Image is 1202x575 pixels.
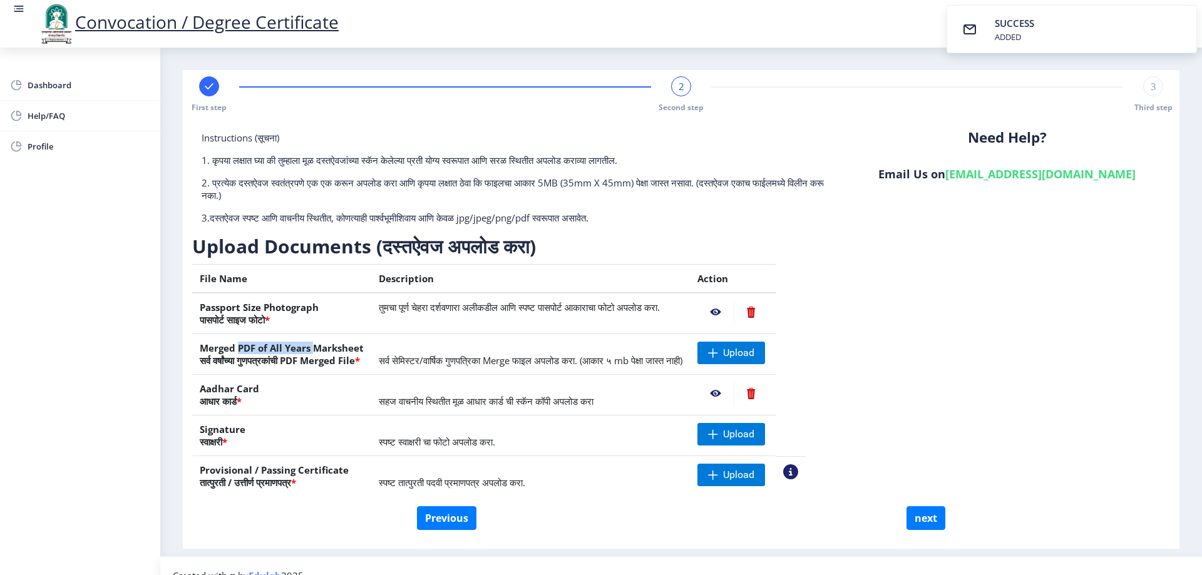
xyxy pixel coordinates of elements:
[1134,102,1173,113] span: Third step
[723,347,754,359] span: Upload
[202,154,835,166] p: 1. कृपया लक्षात घ्या की तुम्हाला मूळ दस्तऐवजांच्या स्कॅन केलेल्या प्रती योग्य स्वरूपात आणि सरळ स्...
[192,102,227,113] span: First step
[734,301,768,323] nb-action: Delete File
[192,293,371,334] th: Passport Size Photograph पासपोर्ट साइज फोटो
[371,265,690,293] th: Description
[379,354,682,367] span: सर्व सेमिस्टर/वार्षिक गुणपत्रिका Merge फाइल अपलोड करा. (आकार ५ mb पेक्षा जास्त नाही)
[192,415,371,456] th: Signature स्वाक्षरी
[202,211,835,224] p: 3.दस्तऐवज स्पष्ट आणि वाचनीय स्थितीत, कोणत्याही पार्श्वभूमीशिवाय आणि केवळ jpg/jpeg/png/pdf स्वरूपा...
[28,108,150,123] span: Help/FAQ
[723,428,754,440] span: Upload
[907,506,945,530] button: next
[723,469,754,481] span: Upload
[202,131,279,144] span: Instructions (सूचना)
[697,382,734,405] nb-action: View File
[853,166,1161,181] h6: Email Us on
[192,334,371,375] th: Merged PDF of All Years Marksheet सर्व वर्षांच्या गुणपत्रकांची PDF Merged File
[379,395,593,407] span: सहज वाचनीय स्थितीत मूळ आधार कार्ड ची स्कॅन कॉपी अपलोड करा
[783,464,798,479] nb-action: View Sample PDC
[28,78,150,93] span: Dashboard
[417,506,476,530] button: Previous
[659,102,704,113] span: Second step
[38,10,339,34] a: Convocation / Degree Certificate
[945,166,1136,181] a: [EMAIL_ADDRESS][DOMAIN_NAME]
[734,382,768,405] nb-action: Delete File
[690,265,776,293] th: Action
[192,456,371,497] th: Provisional / Passing Certificate तात्पुरती / उत्तीर्ण प्रमाणपत्र
[379,435,495,448] span: स्पष्ट स्वाक्षरी चा फोटो अपलोड करा.
[192,234,806,259] h3: Upload Documents (दस्तऐवज अपलोड करा)
[995,31,1037,43] div: ADDED
[679,80,684,93] span: 2
[38,3,75,45] img: logo
[28,139,150,154] span: Profile
[192,265,371,293] th: File Name
[968,128,1047,147] b: Need Help?
[371,293,690,334] td: तुमचा पूर्ण चेहरा दर्शवणारा अलीकडील आणि स्पष्ट पासपोर्ट आकाराचा फोटो अपलोड करा.
[1151,80,1156,93] span: 3
[202,176,835,201] p: 2. प्रत्येक दस्तऐवज स्वतंत्रपणे एक एक करून अपलोड करा आणि कृपया लक्षात ठेवा कि फाइलचा आकार 5MB (35...
[379,476,525,489] span: स्पष्ट तात्पुरती पदवी प्रमाणपत्र अपलोड करा.
[697,301,734,323] nb-action: View File
[192,375,371,415] th: Aadhar Card आधार कार्ड
[995,17,1034,29] span: SUCCESS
